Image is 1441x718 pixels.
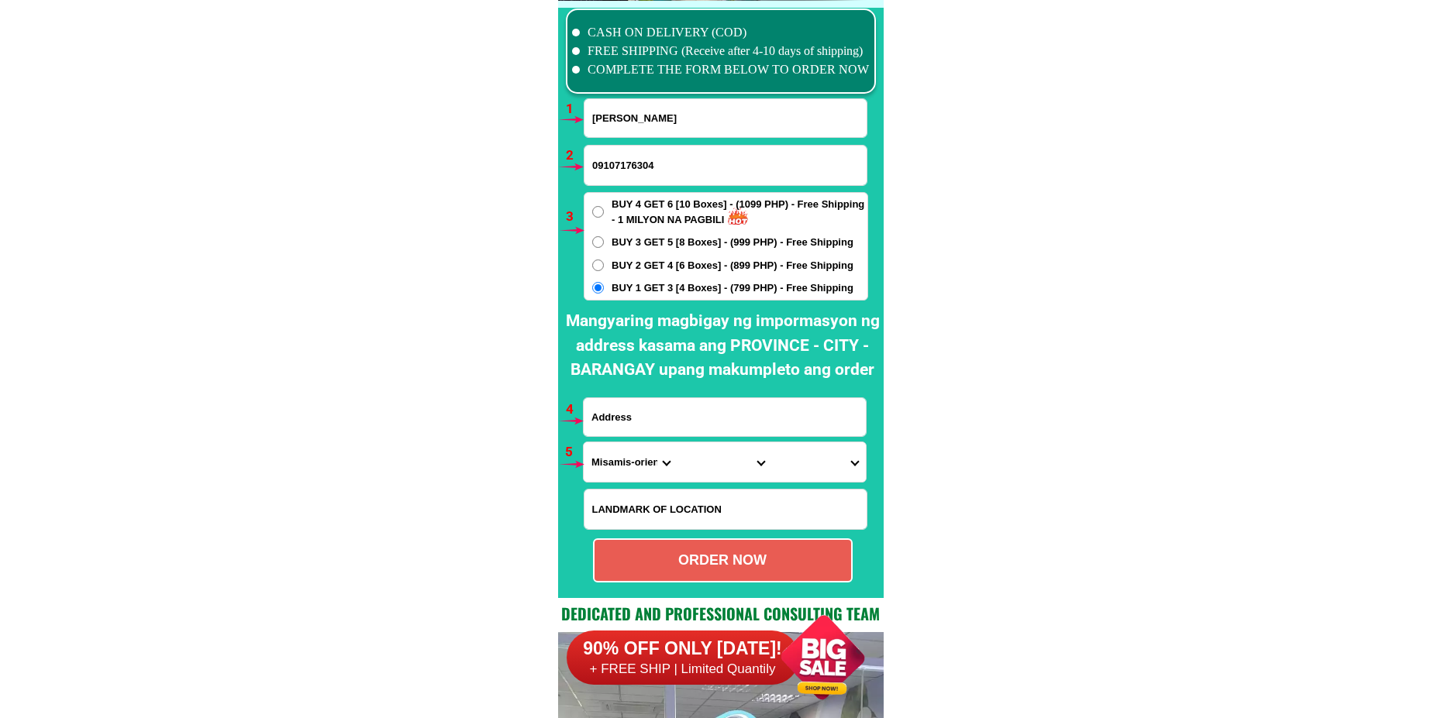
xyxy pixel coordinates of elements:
[584,398,866,436] input: Input address
[566,146,584,166] h6: 2
[592,206,604,218] input: BUY 4 GET 6 [10 Boxes] - (1099 PHP) - Free Shipping - 1 MILYON NA PAGBILI
[592,282,604,294] input: BUY 1 GET 3 [4 Boxes] - (799 PHP) - Free Shipping
[592,236,604,248] input: BUY 3 GET 5 [8 Boxes] - (999 PHP) - Free Shipping
[677,442,771,482] select: Select district
[584,442,677,482] select: Select province
[612,280,853,296] span: BUY 1 GET 3 [4 Boxes] - (799 PHP) - Free Shipping
[572,23,870,42] li: CASH ON DELIVERY (COD)
[584,146,867,185] input: Input phone_number
[612,197,867,227] span: BUY 4 GET 6 [10 Boxes] - (1099 PHP) - Free Shipping - 1 MILYON NA PAGBILI
[772,442,866,482] select: Select commune
[584,99,867,137] input: Input full_name
[565,442,583,462] h6: 5
[584,490,867,529] input: Input LANDMARKOFLOCATION
[612,235,853,250] span: BUY 3 GET 5 [8 Boxes] - (999 PHP) - Free Shipping
[612,258,853,273] span: BUY 2 GET 4 [6 Boxes] - (899 PHP) - Free Shipping
[567,637,799,661] h6: 90% OFF ONLY [DATE]!
[572,60,870,79] li: COMPLETE THE FORM BELOW TO ORDER NOW
[562,309,884,383] h2: Mangyaring magbigay ng impormasyon ng address kasama ang PROVINCE - CITY - BARANGAY upang makumpl...
[572,42,870,60] li: FREE SHIPPING (Receive after 4-10 days of shipping)
[558,602,884,625] h2: Dedicated and professional consulting team
[566,207,584,227] h6: 3
[566,400,584,420] h6: 4
[592,259,604,271] input: BUY 2 GET 4 [6 Boxes] - (899 PHP) - Free Shipping
[566,99,584,119] h6: 1
[595,550,851,571] div: ORDER NOW
[567,661,799,678] h6: + FREE SHIP | Limited Quantily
